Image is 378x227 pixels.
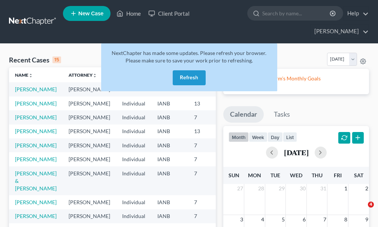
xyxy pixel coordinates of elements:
[223,106,264,123] a: Calendar
[9,55,61,64] div: Recent Cases
[365,184,369,193] span: 2
[63,138,116,152] td: [PERSON_NAME]
[311,25,369,38] a: [PERSON_NAME]
[188,152,226,166] td: 7
[116,110,151,124] td: Individual
[145,7,193,20] a: Client Portal
[188,96,226,110] td: 13
[151,110,188,124] td: IANB
[151,195,188,209] td: IANB
[344,184,348,193] span: 1
[63,166,116,195] td: [PERSON_NAME]
[248,172,261,178] span: Mon
[302,215,306,224] span: 6
[312,172,323,178] span: Thu
[323,215,327,224] span: 7
[173,70,206,85] button: Refresh
[344,7,369,20] a: Help
[63,110,116,124] td: [PERSON_NAME]
[15,128,57,134] a: [PERSON_NAME]
[151,166,188,195] td: IANB
[15,114,57,120] a: [PERSON_NAME]
[116,96,151,110] td: Individual
[151,96,188,110] td: IANB
[249,132,267,142] button: week
[188,166,226,195] td: 7
[267,132,283,142] button: day
[63,96,116,110] td: [PERSON_NAME]
[151,125,188,138] td: IANB
[78,11,103,16] span: New Case
[283,132,297,142] button: list
[116,125,151,138] td: Individual
[116,138,151,152] td: Individual
[236,184,244,193] span: 27
[15,170,57,191] a: [PERSON_NAME] & [PERSON_NAME]
[353,202,371,220] iframe: Intercom live chat
[93,73,97,78] i: unfold_more
[63,195,116,209] td: [PERSON_NAME]
[116,195,151,209] td: Individual
[239,215,244,224] span: 3
[15,100,57,107] a: [PERSON_NAME]
[188,209,226,223] td: 7
[334,172,342,178] span: Fri
[15,199,57,205] a: [PERSON_NAME]
[299,184,306,193] span: 30
[278,184,285,193] span: 29
[63,152,116,166] td: [PERSON_NAME]
[284,148,309,156] h2: [DATE]
[28,73,33,78] i: unfold_more
[267,106,297,123] a: Tasks
[188,138,226,152] td: 7
[112,50,266,64] span: NextChapter has made some updates. Please refresh your browser. Please make sure to save your wor...
[15,72,33,78] a: Nameunfold_more
[69,72,97,78] a: Attorneyunfold_more
[354,172,363,178] span: Sat
[63,82,116,96] td: [PERSON_NAME]
[151,209,188,223] td: IANB
[270,172,280,178] span: Tue
[151,138,188,152] td: IANB
[229,132,249,142] button: month
[15,156,57,162] a: [PERSON_NAME]
[229,172,239,178] span: Sun
[188,125,226,138] td: 13
[188,195,226,209] td: 7
[290,172,302,178] span: Wed
[281,215,285,224] span: 5
[113,7,145,20] a: Home
[260,215,265,224] span: 4
[52,56,61,63] div: 15
[229,75,363,82] p: Please setup your Firm's Monthly Goals
[15,86,57,92] a: [PERSON_NAME]
[63,209,116,223] td: [PERSON_NAME]
[116,152,151,166] td: Individual
[188,110,226,124] td: 7
[116,166,151,195] td: Individual
[257,184,265,193] span: 28
[15,142,57,148] a: [PERSON_NAME]
[116,209,151,223] td: Individual
[320,184,327,193] span: 31
[344,215,348,224] span: 8
[262,6,331,20] input: Search by name...
[15,213,57,219] a: [PERSON_NAME]
[151,152,188,166] td: IANB
[63,125,116,138] td: [PERSON_NAME]
[368,202,374,208] span: 4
